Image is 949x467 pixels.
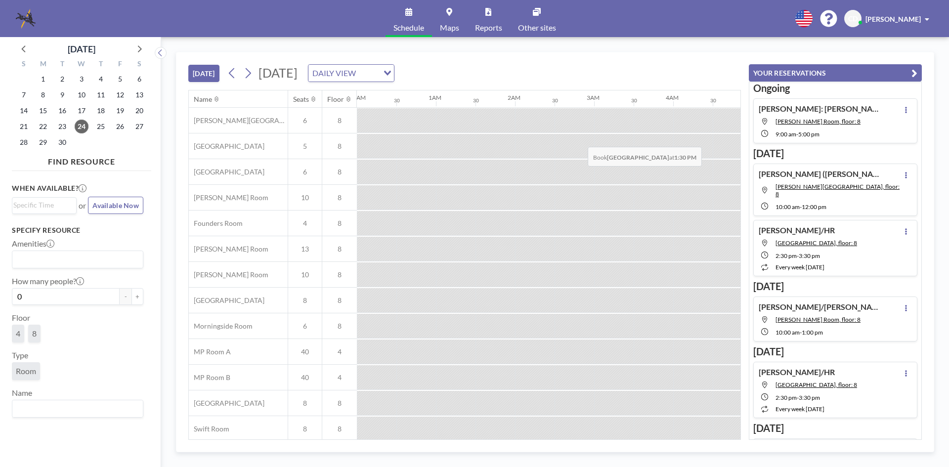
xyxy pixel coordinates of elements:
[17,88,31,102] span: Sunday, September 7, 2025
[799,252,820,259] span: 3:30 PM
[55,135,69,149] span: Tuesday, September 30, 2025
[75,120,88,133] span: Wednesday, September 24, 2025
[12,350,28,360] label: Type
[800,329,802,336] span: -
[322,168,357,176] span: 8
[17,104,31,118] span: Sunday, September 14, 2025
[508,94,520,101] div: 2AM
[288,193,322,202] span: 10
[189,373,230,382] span: MP Room B
[55,72,69,86] span: Tuesday, September 2, 2025
[797,394,799,401] span: -
[188,65,219,82] button: [DATE]
[36,120,50,133] span: Monday, September 22, 2025
[322,142,357,151] span: 8
[75,88,88,102] span: Wednesday, September 10, 2025
[189,168,264,176] span: [GEOGRAPHIC_DATA]
[776,394,797,401] span: 2:30 PM
[92,201,139,210] span: Available Now
[12,276,84,286] label: How many people?
[322,270,357,279] span: 8
[113,72,127,86] span: Friday, September 5, 2025
[288,322,322,331] span: 6
[14,58,34,71] div: S
[322,116,357,125] span: 8
[759,104,882,114] h4: [PERSON_NAME]: [PERSON_NAME] vs Heritage Station
[13,200,71,211] input: Search for option
[189,116,288,125] span: [PERSON_NAME][GEOGRAPHIC_DATA]
[753,280,917,293] h3: [DATE]
[631,97,637,104] div: 30
[308,65,394,82] div: Search for option
[776,381,857,388] span: West End Room, floor: 8
[132,88,146,102] span: Saturday, September 13, 2025
[75,72,88,86] span: Wednesday, September 3, 2025
[322,347,357,356] span: 4
[189,296,264,305] span: [GEOGRAPHIC_DATA]
[797,252,799,259] span: -
[798,130,820,138] span: 5:00 PM
[310,67,358,80] span: DAILY VIEW
[776,130,796,138] span: 9:00 AM
[94,72,108,86] span: Thursday, September 4, 2025
[12,388,32,398] label: Name
[55,104,69,118] span: Tuesday, September 16, 2025
[475,24,502,32] span: Reports
[259,65,298,80] span: [DATE]
[75,104,88,118] span: Wednesday, September 17, 2025
[12,153,151,167] h4: FIND RESOURCE
[288,245,322,254] span: 13
[393,24,424,32] span: Schedule
[753,147,917,160] h3: [DATE]
[53,58,72,71] div: T
[189,322,253,331] span: Morningside Room
[36,135,50,149] span: Monday, September 29, 2025
[189,219,243,228] span: Founders Room
[34,58,53,71] div: M
[288,296,322,305] span: 8
[189,399,264,408] span: [GEOGRAPHIC_DATA]
[36,104,50,118] span: Monday, September 15, 2025
[12,239,54,249] label: Amenities
[79,201,86,211] span: or
[189,425,229,433] span: Swift Room
[327,95,344,104] div: Floor
[552,97,558,104] div: 30
[322,425,357,433] span: 8
[189,193,268,202] span: [PERSON_NAME] Room
[288,116,322,125] span: 6
[288,425,322,433] span: 8
[359,67,378,80] input: Search for option
[189,142,264,151] span: [GEOGRAPHIC_DATA]
[72,58,91,71] div: W
[776,252,797,259] span: 2:30 PM
[17,120,31,133] span: Sunday, September 21, 2025
[800,203,802,211] span: -
[288,399,322,408] span: 8
[322,245,357,254] span: 8
[799,394,820,401] span: 3:30 PM
[322,322,357,331] span: 8
[94,120,108,133] span: Thursday, September 25, 2025
[753,82,917,94] h3: Ongoing
[802,203,826,211] span: 12:00 PM
[349,94,366,101] div: 12AM
[94,88,108,102] span: Thursday, September 11, 2025
[131,288,143,305] button: +
[322,219,357,228] span: 8
[288,219,322,228] span: 4
[587,94,600,101] div: 3AM
[17,135,31,149] span: Sunday, September 28, 2025
[88,197,143,214] button: Available Now
[759,169,882,179] h4: [PERSON_NAME] ([PERSON_NAME])
[776,183,900,198] span: Ansley Room, floor: 8
[12,251,143,268] div: Search for option
[802,329,823,336] span: 1:00 PM
[55,88,69,102] span: Tuesday, September 9, 2025
[132,104,146,118] span: Saturday, September 20, 2025
[94,104,108,118] span: Thursday, September 18, 2025
[322,296,357,305] span: 8
[36,88,50,102] span: Monday, September 8, 2025
[12,226,143,235] h3: Specify resource
[189,245,268,254] span: [PERSON_NAME] Room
